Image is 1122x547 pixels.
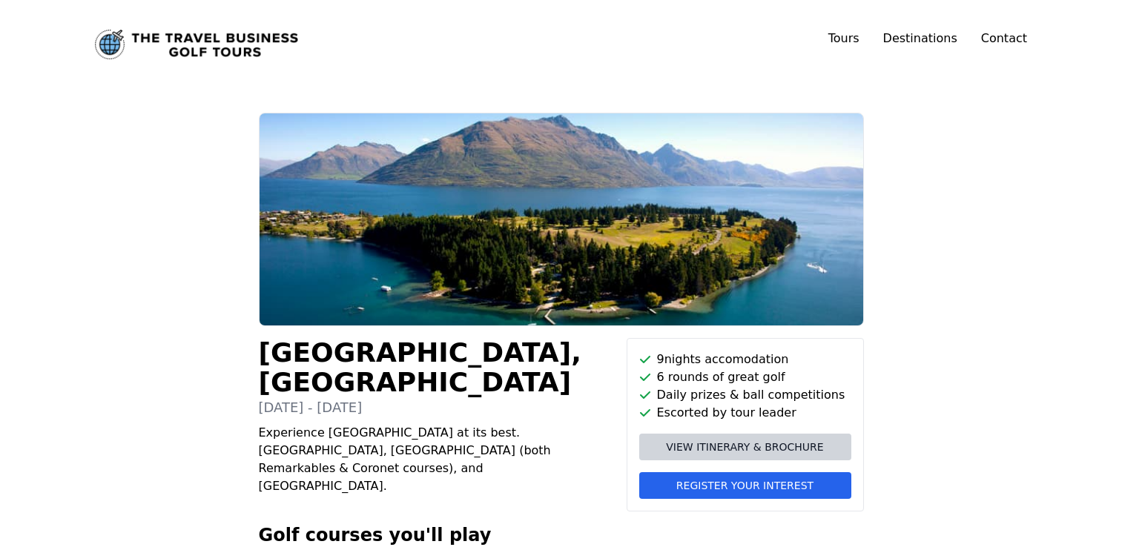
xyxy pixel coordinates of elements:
[639,368,851,386] li: 6 rounds of great golf
[981,30,1027,47] a: Contact
[259,523,864,547] h2: Golf courses you'll play
[639,404,851,422] li: Escorted by tour leader
[259,338,615,397] h1: [GEOGRAPHIC_DATA], [GEOGRAPHIC_DATA]
[639,472,851,499] button: Register your interest
[883,31,957,45] a: Destinations
[639,351,851,368] li: 9 nights accomodation
[259,424,615,495] p: Experience [GEOGRAPHIC_DATA] at its best. [GEOGRAPHIC_DATA], [GEOGRAPHIC_DATA] (both Remarkables ...
[95,30,298,59] a: Link to home page
[95,30,298,59] img: The Travel Business Golf Tours logo
[828,31,859,45] a: Tours
[639,434,851,460] a: View itinerary & brochure
[259,397,615,418] p: [DATE] - [DATE]
[666,440,823,454] span: View itinerary & brochure
[676,478,814,493] span: Register your interest
[639,386,851,404] li: Daily prizes & ball competitions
